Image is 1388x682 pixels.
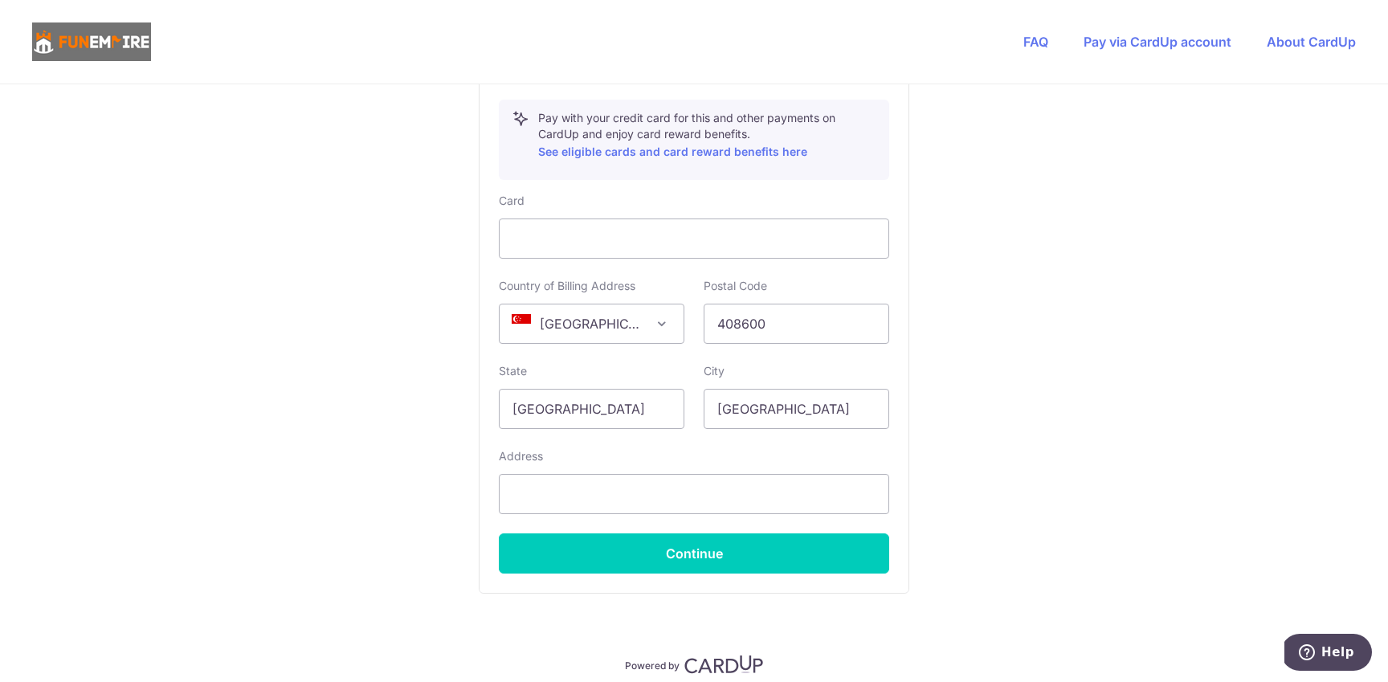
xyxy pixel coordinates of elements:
p: Pay with your credit card for this and other payments on CardUp and enjoy card reward benefits. [538,110,876,161]
span: Singapore [499,304,684,344]
label: Card [499,193,525,209]
label: Country of Billing Address [499,278,635,294]
label: Address [499,448,543,464]
span: Singapore [500,304,684,343]
p: Powered by [625,656,680,672]
label: City [704,363,725,379]
iframe: Opens a widget where you can find more information [1284,634,1372,674]
a: FAQ [1023,34,1048,50]
button: Continue [499,533,889,574]
a: About CardUp [1267,34,1356,50]
input: Example 123456 [704,304,889,344]
img: CardUp [684,655,763,674]
label: State [499,363,527,379]
label: Postal Code [704,278,767,294]
a: See eligible cards and card reward benefits here [538,145,807,158]
iframe: Secure card payment input frame [512,229,876,248]
a: Pay via CardUp account [1084,34,1231,50]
